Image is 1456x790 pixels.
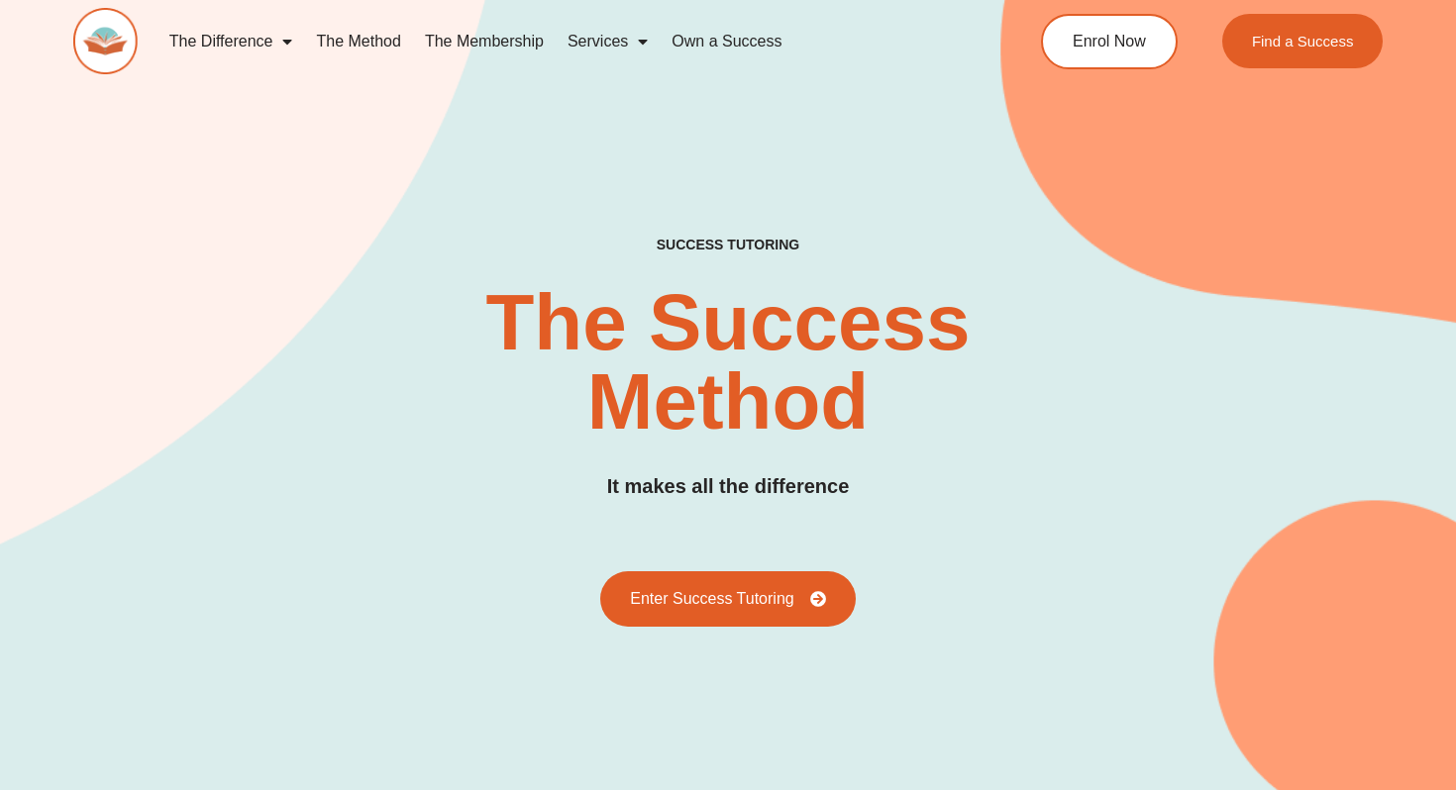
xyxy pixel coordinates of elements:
[1222,14,1384,68] a: Find a Success
[432,283,1025,442] h2: The Success Method
[1073,34,1146,49] span: Enrol Now
[600,571,855,627] a: Enter Success Tutoring
[1252,34,1354,49] span: Find a Success
[630,591,793,607] span: Enter Success Tutoring
[304,19,412,64] a: The Method
[534,237,922,253] h4: SUCCESS TUTORING​
[556,19,660,64] a: Services
[157,19,967,64] nav: Menu
[1041,14,1178,69] a: Enrol Now
[157,19,305,64] a: The Difference
[607,471,850,502] h3: It makes all the difference
[413,19,556,64] a: The Membership
[660,19,793,64] a: Own a Success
